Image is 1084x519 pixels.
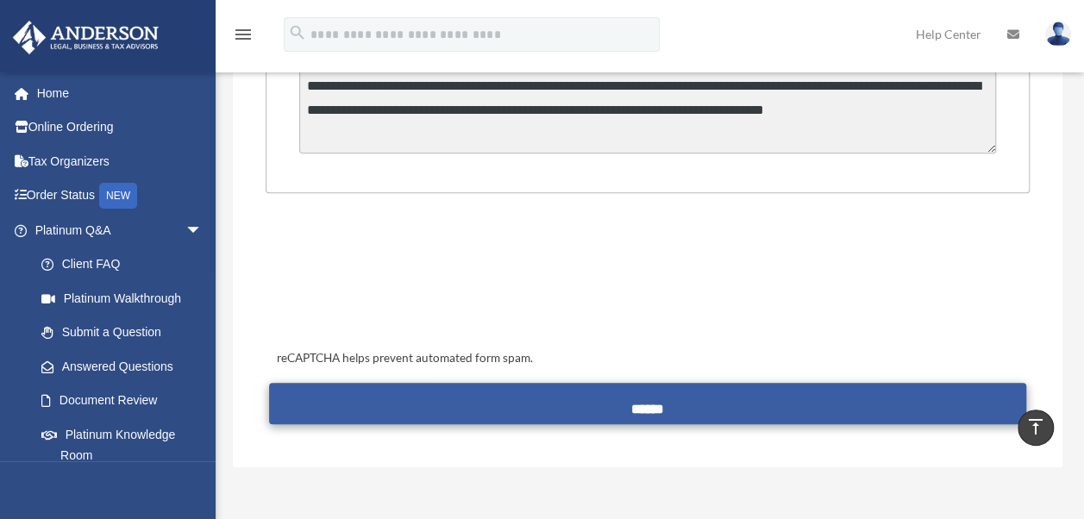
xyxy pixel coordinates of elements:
[1045,22,1071,47] img: User Pic
[24,417,229,472] a: Platinum Knowledge Room
[269,348,1025,369] div: reCAPTCHA helps prevent automated form spam.
[233,30,254,45] a: menu
[185,213,220,248] span: arrow_drop_down
[12,213,229,247] a: Platinum Q&Aarrow_drop_down
[8,21,164,54] img: Anderson Advisors Platinum Portal
[12,178,229,214] a: Order StatusNEW
[12,76,229,110] a: Home
[24,247,229,282] a: Client FAQ
[12,144,229,178] a: Tax Organizers
[271,247,533,314] iframe: reCAPTCHA
[24,349,229,384] a: Answered Questions
[99,183,137,209] div: NEW
[1018,410,1054,446] a: vertical_align_top
[1025,416,1046,437] i: vertical_align_top
[24,316,220,350] a: Submit a Question
[24,384,229,418] a: Document Review
[24,281,229,316] a: Platinum Walkthrough
[288,23,307,42] i: search
[233,24,254,45] i: menu
[12,110,229,145] a: Online Ordering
